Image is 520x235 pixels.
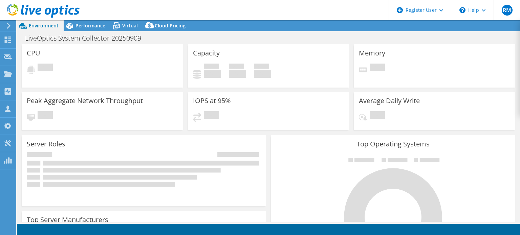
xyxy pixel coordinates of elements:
h4: 0 GiB [204,70,221,78]
svg: \n [459,7,465,13]
h3: Top Operating Systems [276,140,510,148]
span: Pending [370,111,385,120]
span: Performance [75,22,105,29]
span: Free [229,64,244,70]
h3: CPU [27,49,40,57]
span: Virtual [122,22,138,29]
h3: Memory [359,49,385,57]
h3: Capacity [193,49,220,57]
h3: Server Roles [27,140,65,148]
h3: IOPS at 95% [193,97,231,104]
h4: 0 GiB [229,70,246,78]
span: Total [254,64,269,70]
span: Environment [29,22,59,29]
span: Pending [38,111,53,120]
span: Pending [204,111,219,120]
h1: LiveOptics System Collector 20250909 [22,34,152,42]
span: Used [204,64,219,70]
span: Pending [38,64,53,73]
span: RM [502,5,513,16]
h3: Top Server Manufacturers [27,216,108,224]
span: Cloud Pricing [155,22,186,29]
span: Pending [370,64,385,73]
h4: 0 GiB [254,70,271,78]
h3: Average Daily Write [359,97,420,104]
h3: Peak Aggregate Network Throughput [27,97,143,104]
